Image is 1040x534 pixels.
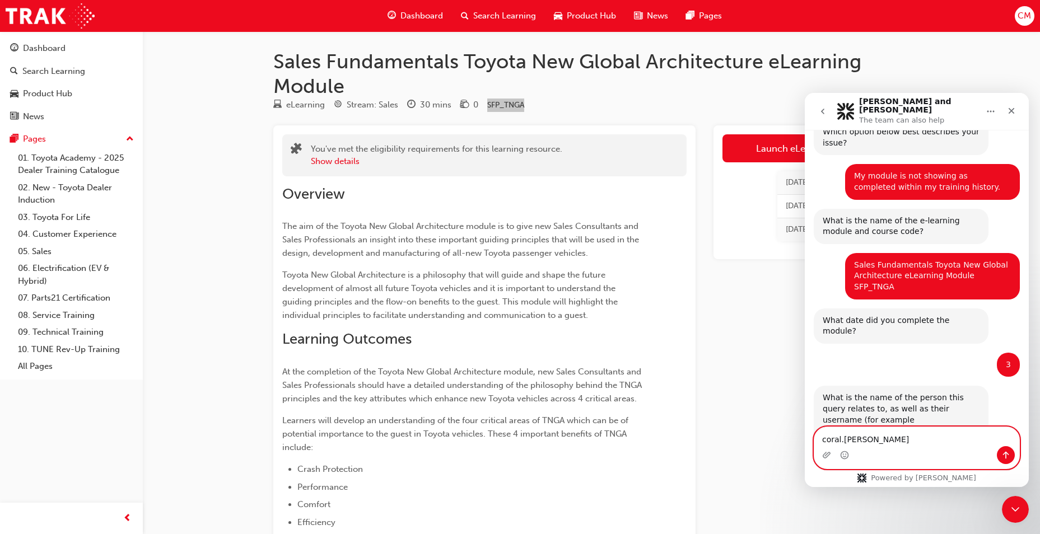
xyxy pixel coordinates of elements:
[273,100,282,110] span: learningResourceType_ELEARNING-icon
[13,289,138,307] a: 07. Parts21 Certification
[786,176,809,189] div: Tue Sep 30 2025 14:39:16 GMT+1000 (Australian Eastern Standard Time)
[123,512,132,526] span: prev-icon
[282,330,412,348] span: Learning Outcomes
[13,324,138,341] a: 09. Technical Training
[4,106,138,127] a: News
[4,129,138,149] button: Pages
[273,98,325,112] div: Type
[311,155,360,168] button: Show details
[473,99,478,111] div: 0
[291,144,302,157] span: puzzle-icon
[686,9,694,23] span: pages-icon
[554,9,562,23] span: car-icon
[786,200,809,213] div: Tue Sep 30 2025 14:39:15 GMT+1000 (Australian Eastern Standard Time)
[282,221,641,258] span: The aim of the Toyota New Global Architecture module is to give new Sales Consultants and Sales P...
[13,226,138,243] a: 04. Customer Experience
[407,100,416,110] span: clock-icon
[647,10,668,22] span: News
[334,100,342,110] span: target-icon
[282,415,631,452] span: Learners will develop an understanding of the four critical areas of TNGA which can be of potenti...
[13,307,138,324] a: 08. Service Training
[282,367,644,404] span: At the completion of the Toyota New Global Architecture module, new Sales Consultants and Sales P...
[461,9,469,23] span: search-icon
[677,4,731,27] a: pages-iconPages
[10,134,18,144] span: pages-icon
[452,4,545,27] a: search-iconSearch Learning
[13,341,138,358] a: 10. TUNE Rev-Up Training
[400,10,443,22] span: Dashboard
[23,87,72,100] div: Product Hub
[4,38,138,59] a: Dashboard
[10,67,18,77] span: search-icon
[473,10,536,22] span: Search Learning
[297,499,330,509] span: Comfort
[487,100,524,110] span: Learning resource code
[347,99,398,111] div: Stream: Sales
[13,149,138,179] a: 01. Toyota Academy - 2025 Dealer Training Catalogue
[297,482,348,492] span: Performance
[699,10,722,22] span: Pages
[22,65,85,78] div: Search Learning
[805,93,1029,487] iframe: Intercom live chat
[273,49,910,98] h1: Sales Fundamentals Toyota New Global Architecture eLearning Module
[4,61,138,82] a: Search Learning
[407,98,451,112] div: Duration
[786,223,809,236] div: Tue Sep 30 2025 12:37:42 GMT+1000 (Australian Eastern Standard Time)
[388,9,396,23] span: guage-icon
[545,4,625,27] a: car-iconProduct Hub
[634,9,642,23] span: news-icon
[334,98,398,112] div: Stream
[6,3,95,29] img: Trak
[10,112,18,122] span: news-icon
[13,358,138,375] a: All Pages
[567,10,616,22] span: Product Hub
[13,209,138,226] a: 03. Toyota For Life
[1018,10,1031,22] span: CM
[23,133,46,146] div: Pages
[13,179,138,209] a: 02. New - Toyota Dealer Induction
[282,185,345,203] span: Overview
[10,44,18,54] span: guage-icon
[1002,496,1029,523] iframe: Intercom live chat
[13,260,138,289] a: 06. Electrification (EV & Hybrid)
[625,4,677,27] a: news-iconNews
[420,99,451,111] div: 30 mins
[311,143,562,168] div: You've met the eligibility requirements for this learning resource.
[282,270,620,320] span: Toyota New Global Architecture is a philosophy that will guide and shape the future development o...
[379,4,452,27] a: guage-iconDashboard
[4,83,138,104] a: Product Hub
[297,464,363,474] span: Crash Protection
[460,98,478,112] div: Price
[1015,6,1034,26] button: CM
[722,134,901,162] a: Launch eLearning module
